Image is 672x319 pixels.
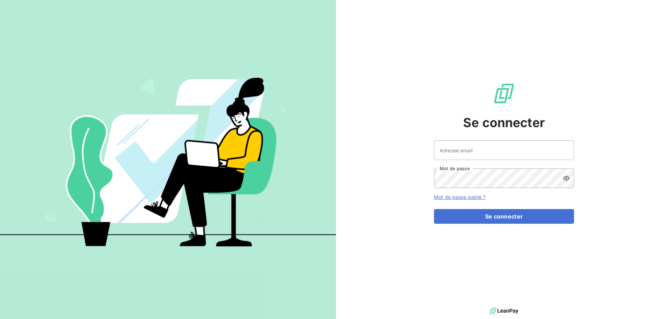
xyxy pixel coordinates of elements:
input: placeholder [434,140,574,160]
img: logo [490,306,518,316]
span: Se connecter [463,113,545,132]
a: Mot de passe oublié ? [434,194,485,200]
img: Logo LeanPay [493,82,515,105]
button: Se connecter [434,209,574,224]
